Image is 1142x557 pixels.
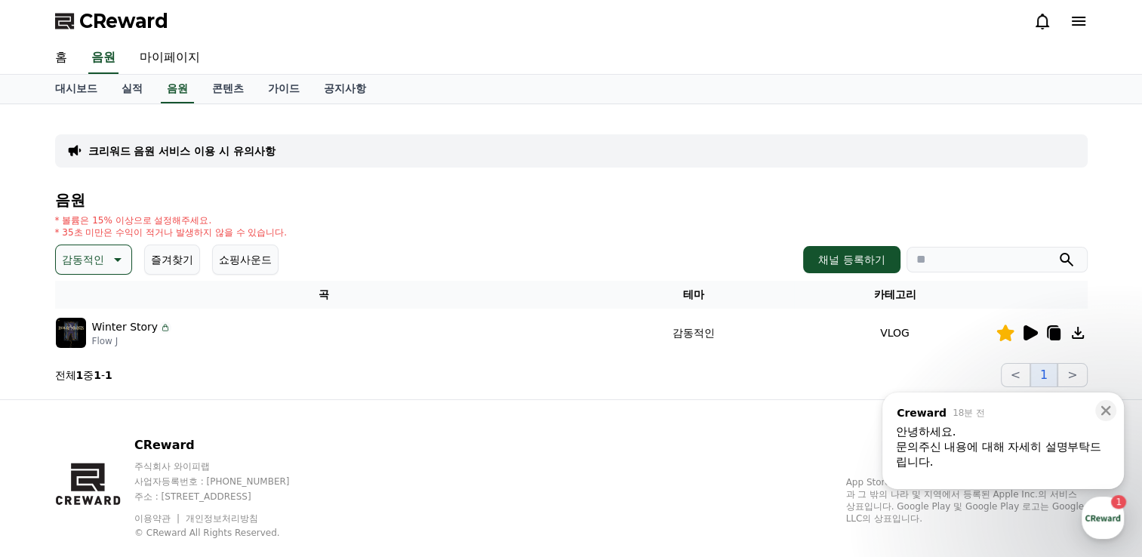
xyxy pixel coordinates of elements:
[200,75,256,103] a: 콘텐츠
[846,476,1088,525] p: App Store, iCloud, iCloud Drive 및 iTunes Store는 미국과 그 밖의 나라 및 지역에서 등록된 Apple Inc.의 서비스 상표입니다. Goo...
[1001,363,1030,387] button: <
[128,42,212,74] a: 마이페이지
[48,454,57,466] span: 홈
[105,369,112,381] strong: 1
[144,245,200,275] button: 즐겨찾기
[186,513,258,524] a: 개인정보처리방침
[794,309,995,357] td: VLOG
[134,436,319,454] p: CReward
[794,281,995,309] th: 카테고리
[94,369,101,381] strong: 1
[55,368,112,383] p: 전체 중 -
[55,245,132,275] button: 감동적인
[55,214,288,226] p: * 볼륨은 15% 이상으로 설정해주세요.
[134,475,319,488] p: 사업자등록번호 : [PHONE_NUMBER]
[153,431,159,443] span: 1
[55,281,594,309] th: 곡
[55,9,168,33] a: CReward
[593,309,794,357] td: 감동적인
[5,432,100,469] a: 홈
[62,249,104,270] p: 감동적인
[1057,363,1087,387] button: >
[134,527,319,539] p: © CReward All Rights Reserved.
[134,460,319,472] p: 주식회사 와이피랩
[803,246,900,273] button: 채널 등록하기
[56,318,86,348] img: music
[109,75,155,103] a: 실적
[100,432,195,469] a: 1대화
[88,42,119,74] a: 음원
[76,369,84,381] strong: 1
[233,454,251,466] span: 설정
[593,281,794,309] th: 테마
[312,75,378,103] a: 공지사항
[138,455,156,467] span: 대화
[79,9,168,33] span: CReward
[88,143,275,158] a: 크리워드 음원 서비스 이용 시 유의사항
[134,491,319,503] p: 주소 : [STREET_ADDRESS]
[43,42,79,74] a: 홈
[92,319,159,335] p: Winter Story
[212,245,279,275] button: 쇼핑사운드
[256,75,312,103] a: 가이드
[55,226,288,238] p: * 35초 미만은 수익이 적거나 발생하지 않을 수 있습니다.
[195,432,290,469] a: 설정
[161,75,194,103] a: 음원
[43,75,109,103] a: 대시보드
[92,335,172,347] p: Flow J
[55,192,1088,208] h4: 음원
[134,513,182,524] a: 이용약관
[1030,363,1057,387] button: 1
